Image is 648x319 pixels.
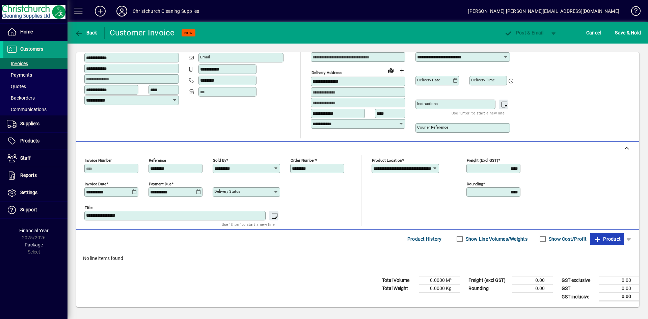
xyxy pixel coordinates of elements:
[467,158,498,163] mat-label: Freight (excl GST)
[7,72,32,78] span: Payments
[20,29,33,34] span: Home
[75,30,97,35] span: Back
[615,27,641,38] span: ave & Hold
[20,190,37,195] span: Settings
[586,27,601,38] span: Cancel
[585,27,603,39] button: Cancel
[149,182,171,186] mat-label: Payment due
[593,234,621,244] span: Product
[149,158,166,163] mat-label: Reference
[184,31,193,35] span: NEW
[3,24,67,41] a: Home
[419,276,460,285] td: 0.0000 M³
[3,69,67,81] a: Payments
[599,285,639,293] td: 0.00
[20,155,31,161] span: Staff
[471,78,495,82] mat-label: Delivery time
[558,285,599,293] td: GST
[85,205,92,210] mat-label: Title
[419,285,460,293] td: 0.0000 Kg
[417,101,438,106] mat-label: Instructions
[626,1,640,23] a: Knowledge Base
[133,6,199,17] div: Christchurch Cleaning Supplies
[111,5,133,17] button: Profile
[385,65,396,76] a: View on map
[3,58,67,69] a: Invoices
[417,125,448,130] mat-label: Courier Reference
[20,121,39,126] span: Suppliers
[3,184,67,201] a: Settings
[85,182,106,186] mat-label: Invoice date
[110,27,175,38] div: Customer Invoice
[222,220,275,228] mat-hint: Use 'Enter' to start a new line
[3,104,67,115] a: Communications
[467,182,483,186] mat-label: Rounding
[7,61,28,66] span: Invoices
[501,27,547,39] button: Post & Email
[7,84,26,89] span: Quotes
[20,207,37,212] span: Support
[67,27,105,39] app-page-header-button: Back
[25,242,43,247] span: Package
[396,65,407,76] button: Choose address
[599,293,639,301] td: 0.00
[516,30,519,35] span: P
[452,109,505,117] mat-hint: Use 'Enter' to start a new line
[20,138,39,143] span: Products
[7,95,35,101] span: Backorders
[379,276,419,285] td: Total Volume
[468,6,619,17] div: [PERSON_NAME] [PERSON_NAME][EMAIL_ADDRESS][DOMAIN_NAME]
[85,158,112,163] mat-label: Invoice number
[558,276,599,285] td: GST exclusive
[465,285,512,293] td: Rounding
[3,133,67,150] a: Products
[3,167,67,184] a: Reports
[291,158,315,163] mat-label: Order number
[558,293,599,301] td: GST inclusive
[613,27,643,39] button: Save & Hold
[170,42,181,52] button: Copy to Delivery address
[76,248,639,269] div: No line items found
[379,285,419,293] td: Total Weight
[599,276,639,285] td: 0.00
[73,27,99,39] button: Back
[504,30,543,35] span: ost & Email
[20,172,37,178] span: Reports
[19,228,49,233] span: Financial Year
[547,236,587,242] label: Show Cost/Profit
[464,236,528,242] label: Show Line Volumes/Weights
[405,233,444,245] button: Product History
[407,234,442,244] span: Product History
[3,150,67,167] a: Staff
[3,202,67,218] a: Support
[3,81,67,92] a: Quotes
[417,78,440,82] mat-label: Delivery date
[372,158,402,163] mat-label: Product location
[89,5,111,17] button: Add
[7,107,47,112] span: Communications
[213,158,226,163] mat-label: Sold by
[20,46,43,52] span: Customers
[512,285,553,293] td: 0.00
[590,233,624,245] button: Product
[214,189,240,194] mat-label: Delivery status
[615,30,618,35] span: S
[3,115,67,132] a: Suppliers
[465,276,512,285] td: Freight (excl GST)
[512,276,553,285] td: 0.00
[3,92,67,104] a: Backorders
[200,55,210,59] mat-label: Email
